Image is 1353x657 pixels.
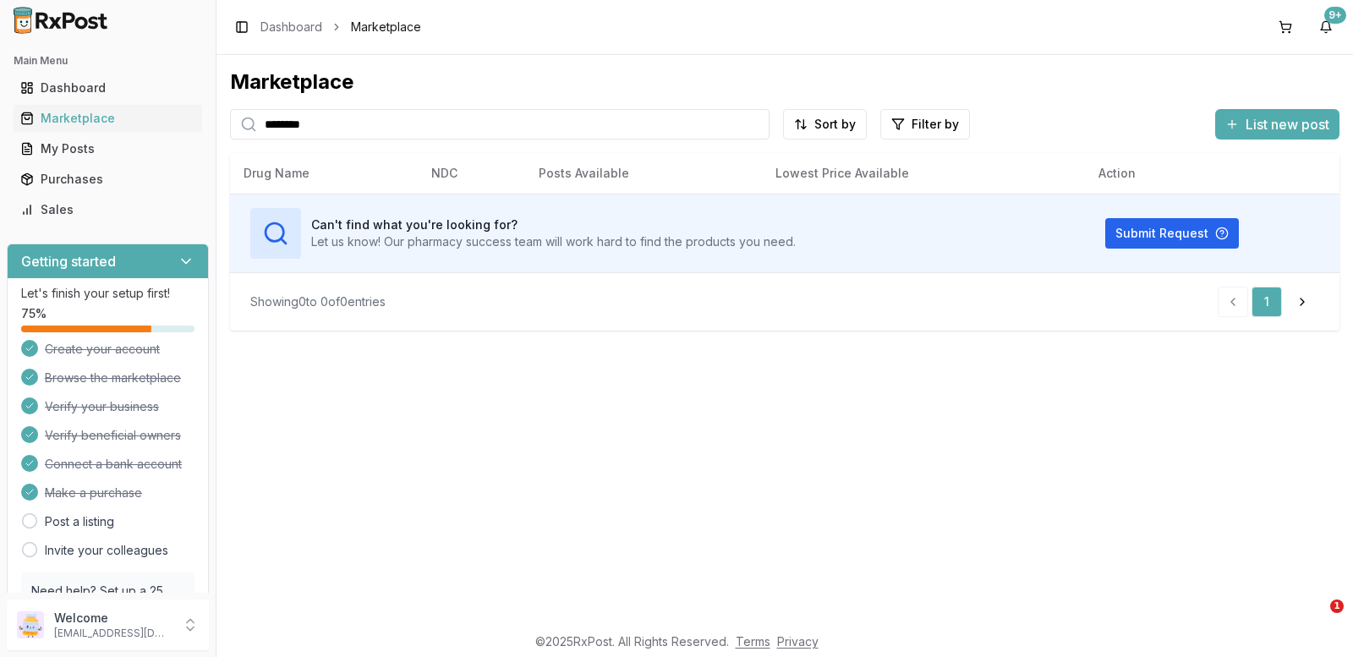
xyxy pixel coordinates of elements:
[20,140,195,157] div: My Posts
[20,79,195,96] div: Dashboard
[45,513,114,530] a: Post a listing
[783,109,867,140] button: Sort by
[45,427,181,444] span: Verify beneficial owners
[1105,218,1239,249] button: Submit Request
[21,251,116,271] h3: Getting started
[230,153,418,194] th: Drug Name
[1330,600,1344,613] span: 1
[1252,287,1282,317] a: 1
[7,166,209,193] button: Purchases
[45,398,159,415] span: Verify your business
[250,293,386,310] div: Showing 0 to 0 of 0 entries
[762,153,1086,194] th: Lowest Price Available
[7,105,209,132] button: Marketplace
[45,542,168,559] a: Invite your colleagues
[45,341,160,358] span: Create your account
[1085,153,1339,194] th: Action
[1312,14,1339,41] button: 9+
[418,153,525,194] th: NDC
[777,634,819,649] a: Privacy
[14,134,202,164] a: My Posts
[21,285,194,302] p: Let's finish your setup first!
[7,7,115,34] img: RxPost Logo
[736,634,770,649] a: Terms
[311,233,796,250] p: Let us know! Our pharmacy success team will work hard to find the products you need.
[260,19,421,36] nav: breadcrumb
[45,456,182,473] span: Connect a bank account
[525,153,762,194] th: Posts Available
[14,73,202,103] a: Dashboard
[7,135,209,162] button: My Posts
[45,370,181,386] span: Browse the marketplace
[311,216,796,233] h3: Can't find what you're looking for?
[31,583,184,633] p: Need help? Set up a 25 minute call with our team to set up.
[45,485,142,501] span: Make a purchase
[1215,109,1339,140] button: List new post
[1246,114,1329,134] span: List new post
[20,201,195,218] div: Sales
[814,116,856,133] span: Sort by
[1285,287,1319,317] a: Go to next page
[20,110,195,127] div: Marketplace
[7,74,209,101] button: Dashboard
[21,305,47,322] span: 75 %
[912,116,959,133] span: Filter by
[54,627,172,640] p: [EMAIL_ADDRESS][DOMAIN_NAME]
[1324,7,1346,24] div: 9+
[14,164,202,194] a: Purchases
[14,54,202,68] h2: Main Menu
[230,68,1339,96] div: Marketplace
[1215,118,1339,134] a: List new post
[1295,600,1336,640] iframe: Intercom live chat
[14,194,202,225] a: Sales
[7,196,209,223] button: Sales
[54,610,172,627] p: Welcome
[351,19,421,36] span: Marketplace
[17,611,44,638] img: User avatar
[260,19,322,36] a: Dashboard
[1218,287,1319,317] nav: pagination
[20,171,195,188] div: Purchases
[880,109,970,140] button: Filter by
[14,103,202,134] a: Marketplace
